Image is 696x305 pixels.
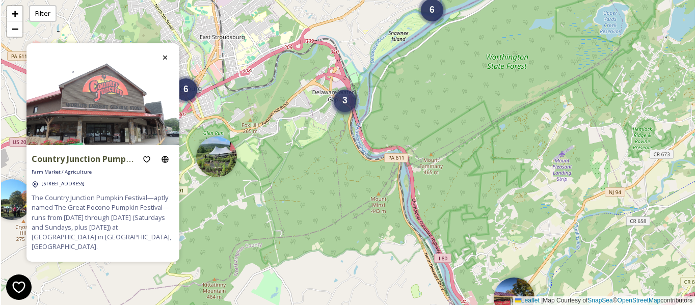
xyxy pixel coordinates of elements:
[515,297,540,304] a: Leaflet
[7,6,22,21] a: Zoom in
[430,5,435,15] span: 6
[41,180,85,187] span: [STREET_ADDRESS]
[587,297,612,304] a: SnapSea
[12,22,18,35] span: −
[334,92,356,115] div: 3
[541,297,543,304] span: |
[32,153,173,164] strong: Country Junction Pumpkin Festival
[41,178,85,188] a: [STREET_ADDRESS]
[183,84,189,94] span: 6
[7,21,22,37] a: Zoom out
[513,296,695,305] div: Map Courtesy of © contributors
[32,193,174,252] span: The Country Junction Pumpkin Festival—aptly named The Great Pocono Pumpkin Festival—runs from [DA...
[175,78,197,101] div: 6
[12,7,18,20] span: +
[32,169,92,176] span: Farm Market / Agriculture
[196,136,237,177] img: Marker
[29,5,57,22] div: Filter
[26,43,179,158] img: Shopping-Country-Junction-2-PoconoMtns0-aff2157dd77fab8_aff21785-efd5-492b-18c413223bec36c4.jpg
[342,95,347,105] span: 3
[618,297,661,304] a: OpenStreetMap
